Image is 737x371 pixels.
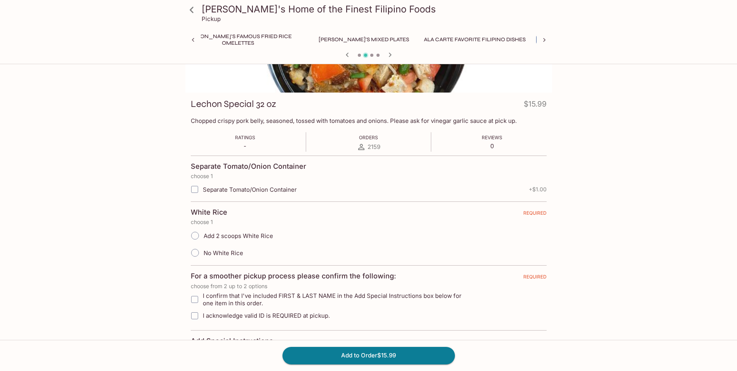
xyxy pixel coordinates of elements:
[523,274,547,283] span: REQUIRED
[536,34,609,45] button: Popular Fried Dishes
[359,135,378,140] span: Orders
[204,249,243,257] span: No White Rice
[203,312,330,319] span: I acknowledge valid ID is REQUIRED at pickup.
[482,142,502,150] p: 0
[203,186,297,193] span: Separate Tomato/Onion Container
[191,98,276,110] h3: Lechon Special 32 oz
[203,292,472,307] span: I confirm that I've included FIRST & LAST NAME in the Add Special Instructions box below for one ...
[168,34,308,45] button: [PERSON_NAME]'s Famous Fried Rice Omelettes
[523,210,547,219] span: REQUIRED
[191,208,227,217] h4: White Rice
[202,3,549,15] h3: [PERSON_NAME]'s Home of the Finest Filipino Foods
[529,186,547,192] span: + $1.00
[191,272,396,280] h4: For a smoother pickup process please confirm the following:
[204,232,273,240] span: Add 2 scoops White Rice
[524,98,547,113] h4: $15.99
[191,337,547,345] h4: Add Special Instructions
[314,34,413,45] button: [PERSON_NAME]'s Mixed Plates
[420,34,530,45] button: Ala Carte Favorite Filipino Dishes
[235,142,255,150] p: -
[191,117,547,124] p: Chopped crispy pork belly, seasoned, tossed with tomatoes and onions. Please ask for vinegar garl...
[482,135,502,140] span: Reviews
[191,283,547,289] p: choose from 2 up to 2 options
[191,219,547,225] p: choose 1
[235,135,255,140] span: Ratings
[282,347,455,364] button: Add to Order$15.99
[202,15,221,23] p: Pickup
[191,162,306,171] h4: Separate Tomato/Onion Container
[191,173,547,179] p: choose 1
[368,143,380,150] span: 2159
